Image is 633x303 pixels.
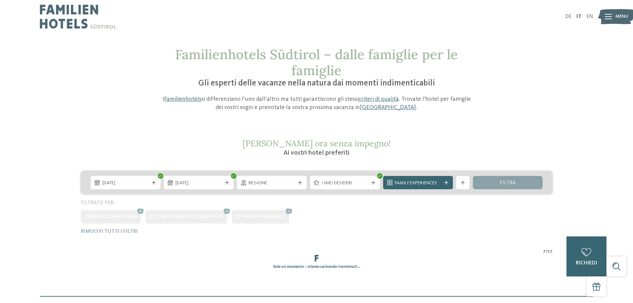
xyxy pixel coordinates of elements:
[576,260,597,266] span: richiedi
[283,150,350,156] span: Ai vostri hotel preferiti
[159,95,475,112] p: I si differenziano l’uno dall’altro ma tutti garantiscono gli stessi . Trovate l’hotel per famigl...
[164,96,201,102] a: Familienhotels
[198,79,435,87] span: Gli esperti delle vacanze nella natura dai momenti indimenticabili
[548,248,553,255] span: 27
[546,248,548,255] span: /
[615,13,628,20] span: Menu
[360,104,416,110] a: [GEOGRAPHIC_DATA]
[586,14,593,19] a: EN
[565,14,572,19] a: DE
[249,180,295,187] span: Regione
[175,46,458,79] span: Familienhotels Südtirol – dalle famiglie per le famiglie
[543,248,546,255] span: 7
[322,180,368,187] span: I miei desideri
[102,180,149,187] span: [DATE]
[395,180,441,187] span: Family Experiences
[175,180,222,187] span: [DATE]
[243,138,391,149] span: [PERSON_NAME] ora senza impegno!
[577,14,581,19] a: IT
[359,96,399,102] a: criteri di qualità
[76,264,558,270] div: Solo un momento – stiamo caricando i contenuti …
[567,236,606,276] a: richiedi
